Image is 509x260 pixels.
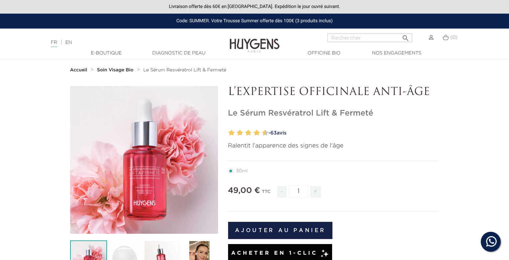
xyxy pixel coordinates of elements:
[238,128,243,138] label: 4
[230,128,235,138] label: 2
[228,187,260,195] span: 49,00 €
[227,128,229,138] label: 1
[228,109,439,118] h1: Le Sérum Resvératrol Lift & Fermeté
[263,128,268,138] label: 10
[51,40,57,47] a: FR
[277,186,287,198] span: -
[228,168,256,174] label: 30ml
[97,67,135,73] a: Soin Visage Bio
[266,128,439,138] a: -63avis
[402,32,410,40] i: 
[450,35,457,40] span: (0)
[255,128,260,138] label: 8
[146,50,212,57] a: Diagnostic de peau
[73,50,140,57] a: E-Boutique
[143,68,226,72] span: Le Sérum Resvératrol Lift & Fermeté
[363,50,430,57] a: Nos engagements
[48,39,207,46] div: |
[400,32,412,41] button: 
[270,130,277,135] span: 63
[70,67,89,73] a: Accueil
[235,128,238,138] label: 3
[252,128,254,138] label: 7
[261,128,263,138] label: 9
[97,68,134,72] strong: Soin Visage Bio
[310,186,321,198] span: +
[289,186,309,197] input: Quantité
[230,28,280,53] img: Huygens
[262,185,271,203] div: TTC
[70,68,87,72] strong: Accueil
[228,86,439,99] p: L’EXPERTISE OFFICINALE ANTI-ÂGE
[228,222,333,239] button: Ajouter au panier
[291,50,357,57] a: Officine Bio
[65,40,72,45] a: EN
[247,128,252,138] label: 6
[327,34,412,42] input: Rechercher
[143,67,226,73] a: Le Sérum Resvératrol Lift & Fermeté
[228,141,439,150] p: Ralentit l’apparence des signes de l'âge
[244,128,246,138] label: 5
